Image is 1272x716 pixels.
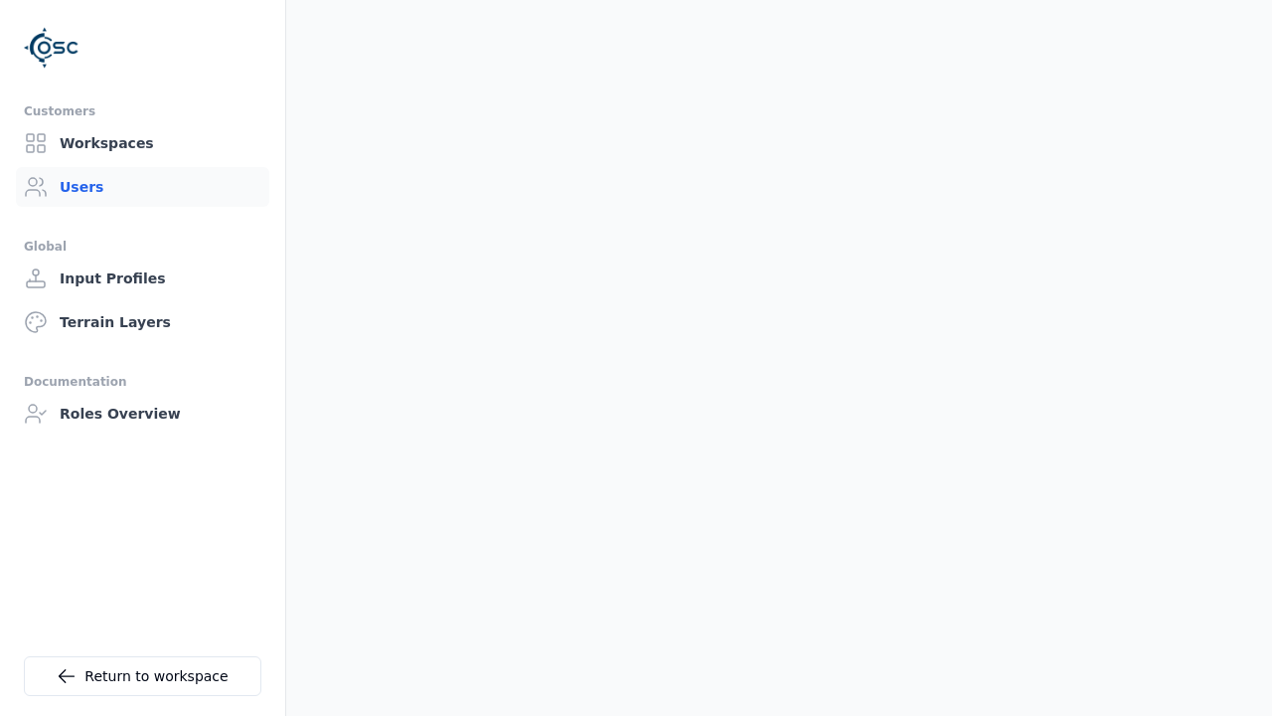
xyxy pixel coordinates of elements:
[16,167,269,207] a: Users
[16,394,269,434] a: Roles Overview
[16,259,269,298] a: Input Profiles
[16,302,269,342] a: Terrain Layers
[24,656,261,696] a: Return to workspace
[24,235,261,259] div: Global
[24,20,79,76] img: Logo
[16,123,269,163] a: Workspaces
[24,370,261,394] div: Documentation
[24,99,261,123] div: Customers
